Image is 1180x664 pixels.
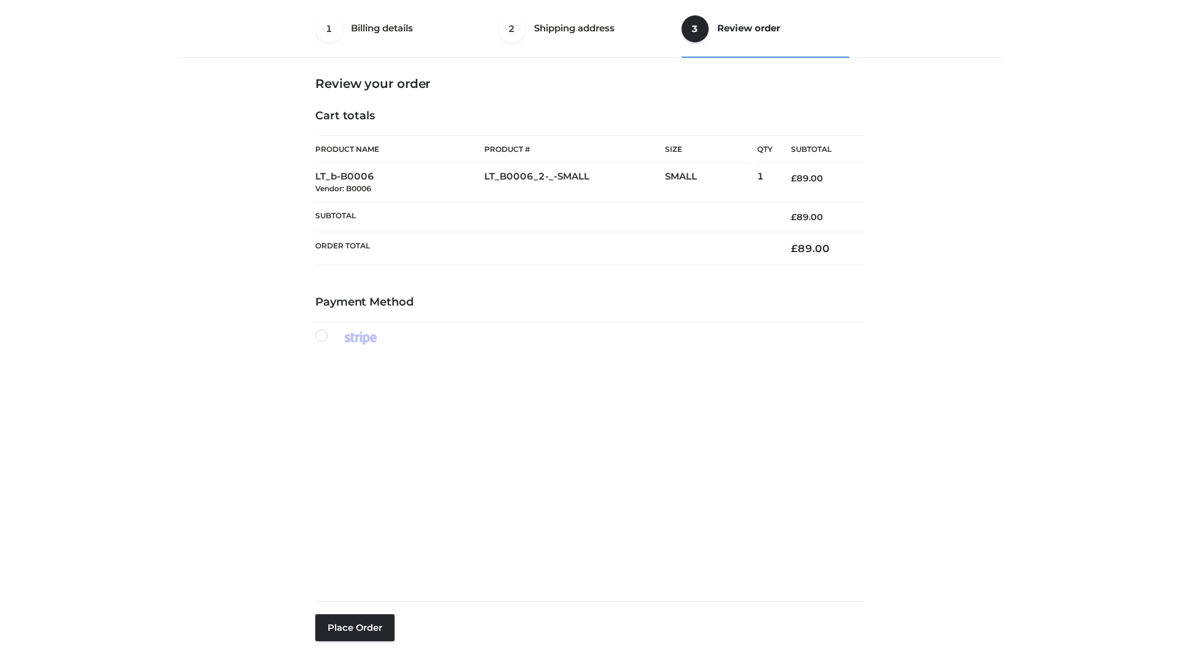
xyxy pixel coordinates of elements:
[315,202,773,232] th: Subtotal
[315,76,865,91] h3: Review your order
[791,173,796,184] span: £
[757,164,773,202] td: 1
[791,173,823,184] bdi: 89.00
[791,211,796,223] span: £
[315,296,865,309] h4: Payment Method
[665,136,751,164] th: Size
[791,211,823,223] bdi: 89.00
[773,136,865,164] th: Subtotal
[757,135,773,164] th: Qty
[484,164,665,202] td: LT_B0006_2-_-SMALL
[315,135,484,164] th: Product Name
[665,164,757,202] td: SMALL
[791,242,830,255] bdi: 89.00
[313,358,862,580] iframe: Secure payment input frame
[315,109,865,123] h4: Cart totals
[315,164,484,202] td: LT_b-B0006
[484,135,665,164] th: Product #
[791,242,798,255] span: £
[315,184,371,193] small: Vendor: B0006
[315,232,773,265] th: Order Total
[315,614,395,641] button: Place order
